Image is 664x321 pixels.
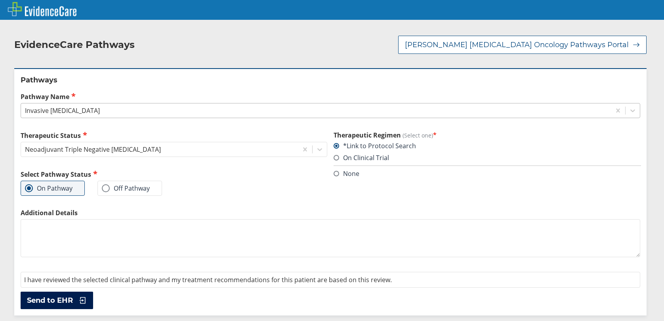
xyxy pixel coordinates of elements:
[21,75,640,85] h2: Pathways
[21,208,640,217] label: Additional Details
[21,131,327,140] label: Therapeutic Status
[405,40,629,50] span: [PERSON_NAME] [MEDICAL_DATA] Oncology Pathways Portal
[21,170,327,179] h2: Select Pathway Status
[398,36,647,54] button: [PERSON_NAME] [MEDICAL_DATA] Oncology Pathways Portal
[403,132,433,139] span: (Select one)
[24,275,392,284] span: I have reviewed the selected clinical pathway and my treatment recommendations for this patient a...
[27,296,73,305] span: Send to EHR
[21,292,93,309] button: Send to EHR
[14,39,135,51] h2: EvidenceCare Pathways
[334,131,640,139] h3: Therapeutic Regimen
[25,145,161,154] div: Neoadjuvant Triple Negative [MEDICAL_DATA]
[25,106,100,115] div: Invasive [MEDICAL_DATA]
[21,92,640,101] label: Pathway Name
[102,184,150,192] label: Off Pathway
[334,169,359,178] label: None
[334,141,416,150] label: *Link to Protocol Search
[8,2,76,16] img: EvidenceCare
[25,184,73,192] label: On Pathway
[334,153,389,162] label: On Clinical Trial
